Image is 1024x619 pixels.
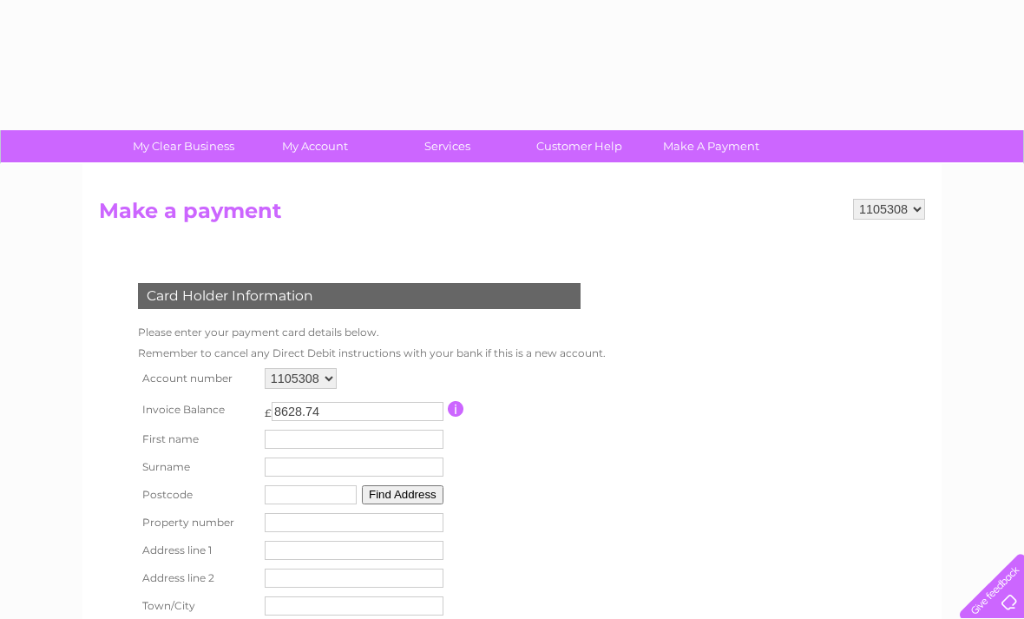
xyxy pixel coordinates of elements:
[134,537,260,564] th: Address line 1
[99,199,925,232] h2: Make a payment
[640,130,783,162] a: Make A Payment
[448,401,464,417] input: Information
[138,283,581,309] div: Card Holder Information
[376,130,519,162] a: Services
[134,453,260,481] th: Surname
[134,322,610,343] td: Please enter your payment card details below.
[134,425,260,453] th: First name
[244,130,387,162] a: My Account
[112,130,255,162] a: My Clear Business
[265,398,272,419] td: £
[134,343,610,364] td: Remember to cancel any Direct Debit instructions with your bank if this is a new account.
[134,564,260,592] th: Address line 2
[134,393,260,425] th: Invoice Balance
[508,130,651,162] a: Customer Help
[134,364,260,393] th: Account number
[362,485,443,504] button: Find Address
[134,509,260,537] th: Property number
[134,481,260,509] th: Postcode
